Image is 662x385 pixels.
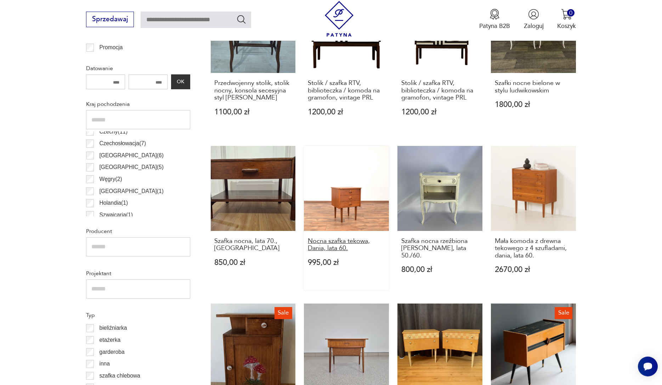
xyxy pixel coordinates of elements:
p: Węgry ( 2 ) [99,175,122,184]
p: Zaloguj [524,22,544,30]
a: Mała komoda z drewna tekowego z 4 szufladami, dania, lata 60.Mała komoda z drewna tekowego z 4 sz... [491,146,576,290]
p: 1800,00 zł [495,101,572,108]
p: Producent [86,227,190,236]
button: 0Koszyk [557,9,576,30]
h3: Mała komoda z drewna tekowego z 4 szufladami, dania, lata 60. [495,238,572,259]
p: 995,00 zł [308,259,385,266]
img: Patyna - sklep z meblami i dekoracjami vintage [321,1,357,37]
p: etażerka [99,335,120,345]
a: Szafka nocna, lata 70., WłochySzafka nocna, lata 70., [GEOGRAPHIC_DATA]850,00 zł [211,146,296,290]
p: Datowanie [86,64,190,73]
h3: Nocna szafka tekowa, Dania, lata 60. [308,238,385,252]
p: 1200,00 zł [308,108,385,116]
a: Sprzedawaj [86,17,134,23]
p: Szwajcaria ( 1 ) [99,210,133,220]
p: 850,00 zł [214,259,292,266]
button: OK [171,74,190,89]
img: Ikona koszyka [561,9,572,20]
p: [GEOGRAPHIC_DATA] ( 5 ) [99,163,163,172]
p: 1200,00 zł [401,108,479,116]
p: szafka chlebowa [99,371,140,380]
a: Ikona medaluPatyna B2B [479,9,510,30]
button: Zaloguj [524,9,544,30]
p: 800,00 zł [401,266,479,273]
p: Kraj pochodzenia [86,100,190,109]
button: Szukaj [236,14,247,24]
button: Sprzedawaj [86,12,134,27]
h3: Szafka nocna rzeźbiona [PERSON_NAME], lata 50./60. [401,238,479,259]
p: 1100,00 zł [214,108,292,116]
p: Patyna B2B [479,22,510,30]
p: inna [99,359,109,368]
h3: Szafki nocne bielone w stylu ludwikowskim [495,80,572,94]
p: [GEOGRAPHIC_DATA] ( 1 ) [99,187,163,196]
p: Czechosłowacja ( 7 ) [99,139,146,148]
p: Czechy ( 11 ) [99,127,128,136]
a: Nocna szafka tekowa, Dania, lata 60.Nocna szafka tekowa, Dania, lata 60.995,00 zł [304,146,389,290]
h3: Stolik / szafka RTV, biblioteczka / komoda na gramofon, vintage PRL [401,80,479,101]
p: Typ [86,311,190,320]
a: Szafka nocna rzeźbiona Ludwikowska, lata 50./60.Szafka nocna rzeźbiona [PERSON_NAME], lata 50./60... [397,146,482,290]
button: Patyna B2B [479,9,510,30]
p: Projektant [86,269,190,278]
p: garderoba [99,347,124,357]
p: Koszyk [557,22,576,30]
h3: Szafka nocna, lata 70., [GEOGRAPHIC_DATA] [214,238,292,252]
p: 2670,00 zł [495,266,572,273]
p: [GEOGRAPHIC_DATA] ( 6 ) [99,151,163,160]
div: 0 [567,9,575,17]
h3: Stolik / szafka RTV, biblioteczka / komoda na gramofon, vintage PRL [308,80,385,101]
iframe: Smartsupp widget button [638,357,658,376]
img: Ikonka użytkownika [528,9,539,20]
p: bieliźniarka [99,323,127,333]
h3: Przedwojenny stolik, stolik nocny, konsola secesyjna styl [PERSON_NAME] [214,80,292,101]
p: Holandia ( 1 ) [99,198,128,208]
img: Ikona medalu [489,9,500,20]
p: Promocja [99,43,123,52]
